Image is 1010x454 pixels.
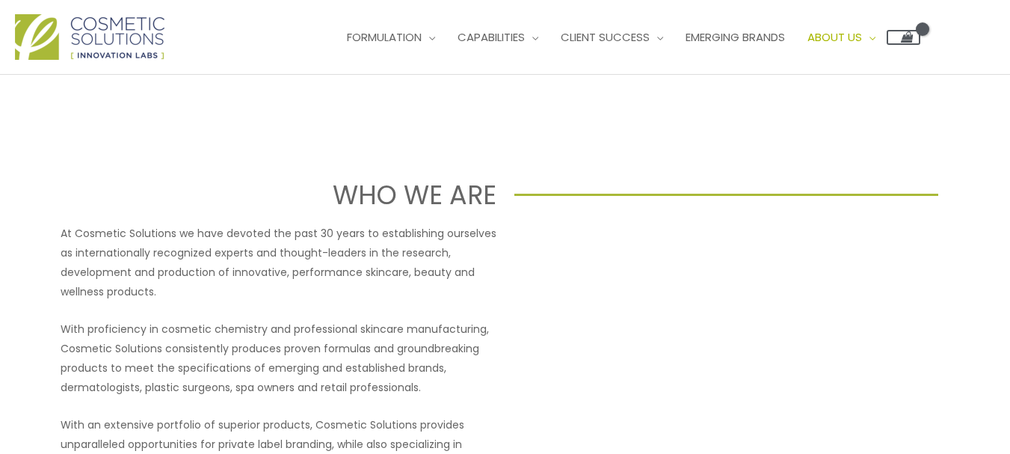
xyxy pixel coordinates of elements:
a: View Shopping Cart, empty [887,30,920,45]
p: At Cosmetic Solutions we have devoted the past 30 years to establishing ourselves as internationa... [61,224,496,301]
img: Cosmetic Solutions Logo [15,14,164,60]
h1: WHO WE ARE [72,177,496,213]
a: Capabilities [446,15,549,60]
a: About Us [796,15,887,60]
nav: Site Navigation [324,15,920,60]
p: With proficiency in cosmetic chemistry and professional skincare manufacturing, Cosmetic Solution... [61,319,496,397]
span: Formulation [347,29,422,45]
span: Client Success [561,29,650,45]
a: Client Success [549,15,674,60]
span: Emerging Brands [686,29,785,45]
a: Formulation [336,15,446,60]
span: About Us [807,29,862,45]
a: Emerging Brands [674,15,796,60]
span: Capabilities [458,29,525,45]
